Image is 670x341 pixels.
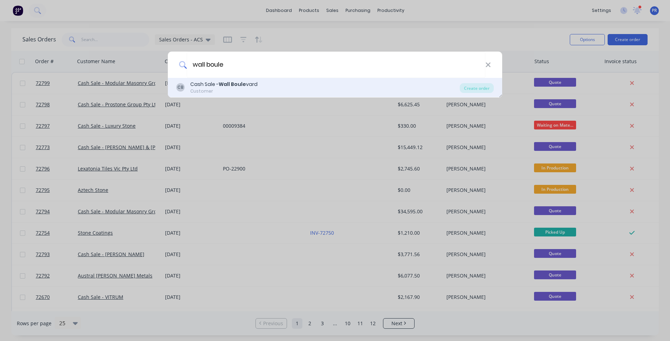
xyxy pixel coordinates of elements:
div: CB [176,83,185,92]
input: Enter a customer name to create a new order... [187,52,485,78]
div: Cash Sale - vard [190,81,258,88]
div: Customer [190,88,258,94]
div: Create order [460,83,494,93]
b: Wall Boule [219,81,246,88]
